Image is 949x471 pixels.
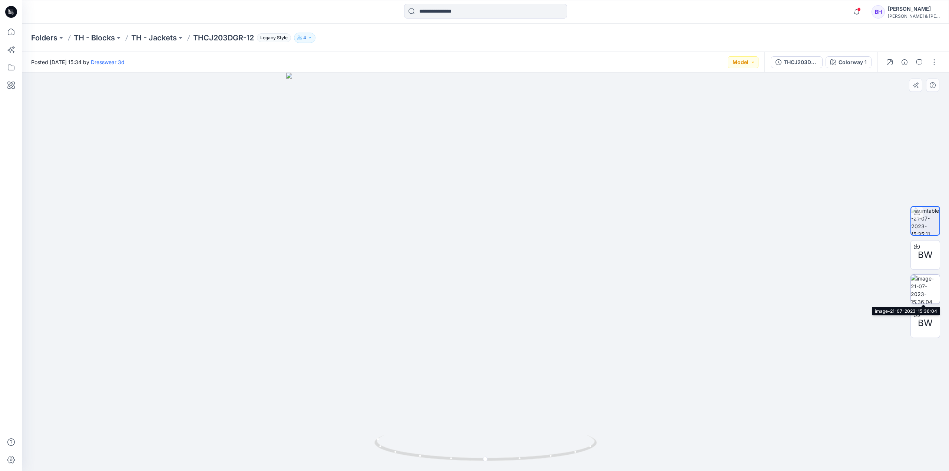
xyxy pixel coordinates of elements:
[91,59,125,65] a: Dresswear 3d
[918,248,933,262] span: BW
[826,56,872,68] button: Colorway 1
[888,4,940,13] div: [PERSON_NAME]
[839,58,867,66] div: Colorway 1
[254,33,291,43] button: Legacy Style
[911,275,940,304] img: image-21-07-2023-15:36:04
[257,33,291,42] span: Legacy Style
[294,33,315,43] button: 4
[303,34,306,42] p: 4
[74,33,115,43] a: TH - Blocks
[918,316,933,330] span: BW
[872,5,885,19] div: BH
[784,58,818,66] div: THCJ203DGR-12 - Locker Loop Update
[771,56,823,68] button: THCJ203DGR-12 - Locker Loop Update
[31,58,125,66] span: Posted [DATE] 15:34 by
[31,33,57,43] a: Folders
[899,56,910,68] button: Details
[911,207,939,235] img: turntable-21-07-2023-15:35:11
[193,33,254,43] p: THCJ203DGR-12
[131,33,177,43] a: TH - Jackets
[888,13,940,19] div: [PERSON_NAME] & [PERSON_NAME]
